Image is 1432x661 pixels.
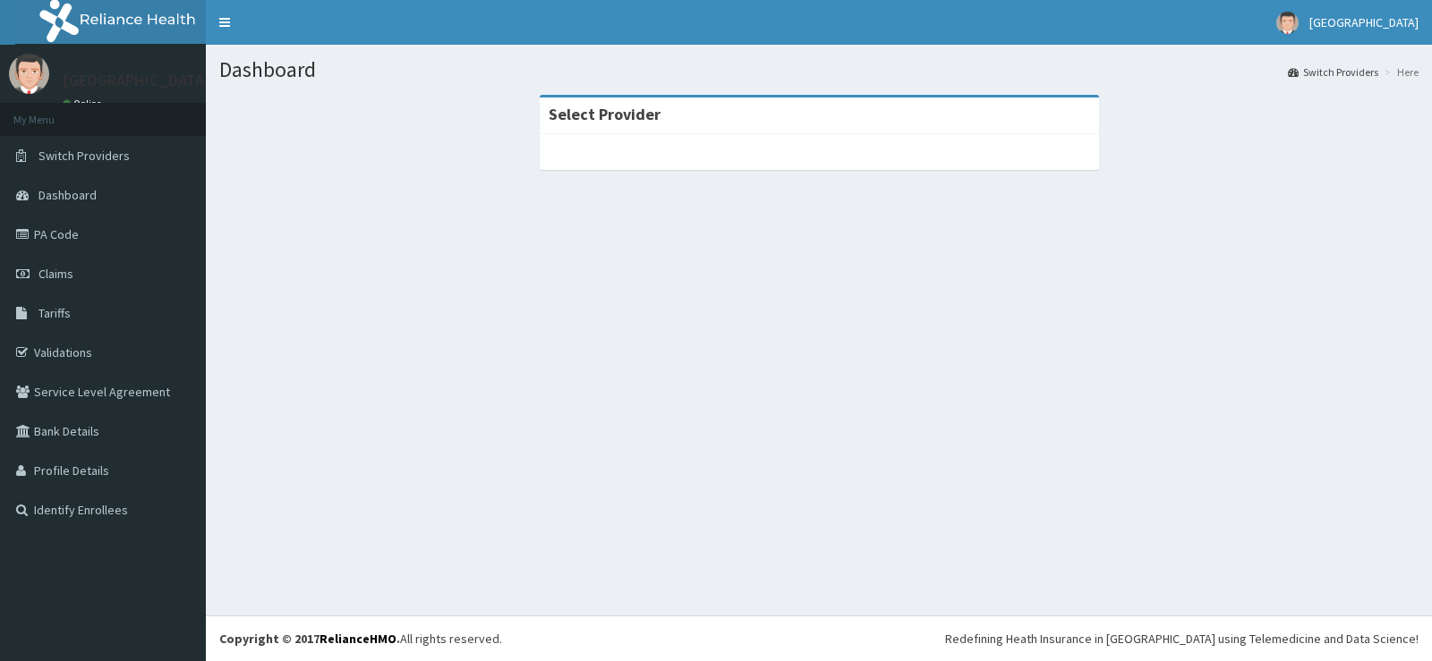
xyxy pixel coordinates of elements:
[63,72,210,89] p: [GEOGRAPHIC_DATA]
[38,266,73,282] span: Claims
[38,187,97,203] span: Dashboard
[38,305,71,321] span: Tariffs
[320,631,396,647] a: RelianceHMO
[206,615,1432,661] footer: All rights reserved.
[38,148,130,164] span: Switch Providers
[1276,12,1299,34] img: User Image
[9,54,49,94] img: User Image
[549,104,661,124] strong: Select Provider
[63,97,106,110] a: Online
[219,631,400,647] strong: Copyright © 2017 .
[945,630,1419,648] div: Redefining Heath Insurance in [GEOGRAPHIC_DATA] using Telemedicine and Data Science!
[1380,64,1419,80] li: Here
[219,58,1419,81] h1: Dashboard
[1288,64,1378,80] a: Switch Providers
[1309,14,1419,30] span: [GEOGRAPHIC_DATA]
